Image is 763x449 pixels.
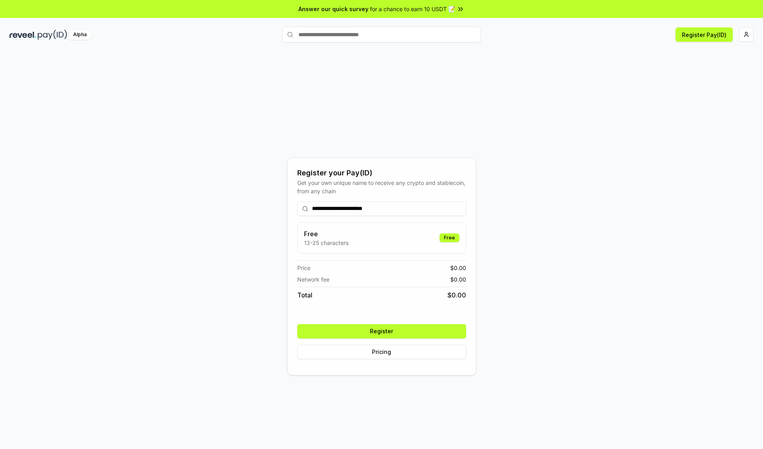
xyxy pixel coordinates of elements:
[297,345,466,359] button: Pricing
[370,5,455,13] span: for a chance to earn 10 USDT 📝
[10,30,36,40] img: reveel_dark
[297,290,312,300] span: Total
[450,275,466,284] span: $ 0.00
[297,324,466,338] button: Register
[676,27,733,42] button: Register Pay(ID)
[440,233,459,242] div: Free
[298,5,368,13] span: Answer our quick survey
[447,290,466,300] span: $ 0.00
[297,275,329,284] span: Network fee
[297,264,310,272] span: Price
[38,30,67,40] img: pay_id
[297,179,466,195] div: Get your own unique name to receive any crypto and stablecoin, from any chain
[450,264,466,272] span: $ 0.00
[304,229,349,239] h3: Free
[69,30,91,40] div: Alpha
[297,167,466,179] div: Register your Pay(ID)
[304,239,349,247] p: 13-25 characters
